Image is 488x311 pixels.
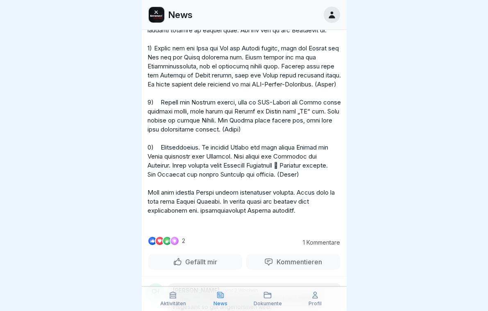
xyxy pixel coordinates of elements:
[160,301,186,306] p: Aktivitäten
[168,9,193,20] p: News
[295,239,340,246] p: 1 Kommentare
[182,258,217,266] p: Gefällt mir
[148,283,164,300] div: CH
[182,238,185,244] p: 2
[149,7,164,23] img: gjmq4gn0gq16rusbtbfa9wpn.png
[213,301,227,306] p: News
[309,301,322,306] p: Profil
[254,301,282,306] p: Dokumente
[273,258,322,266] p: Kommentieren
